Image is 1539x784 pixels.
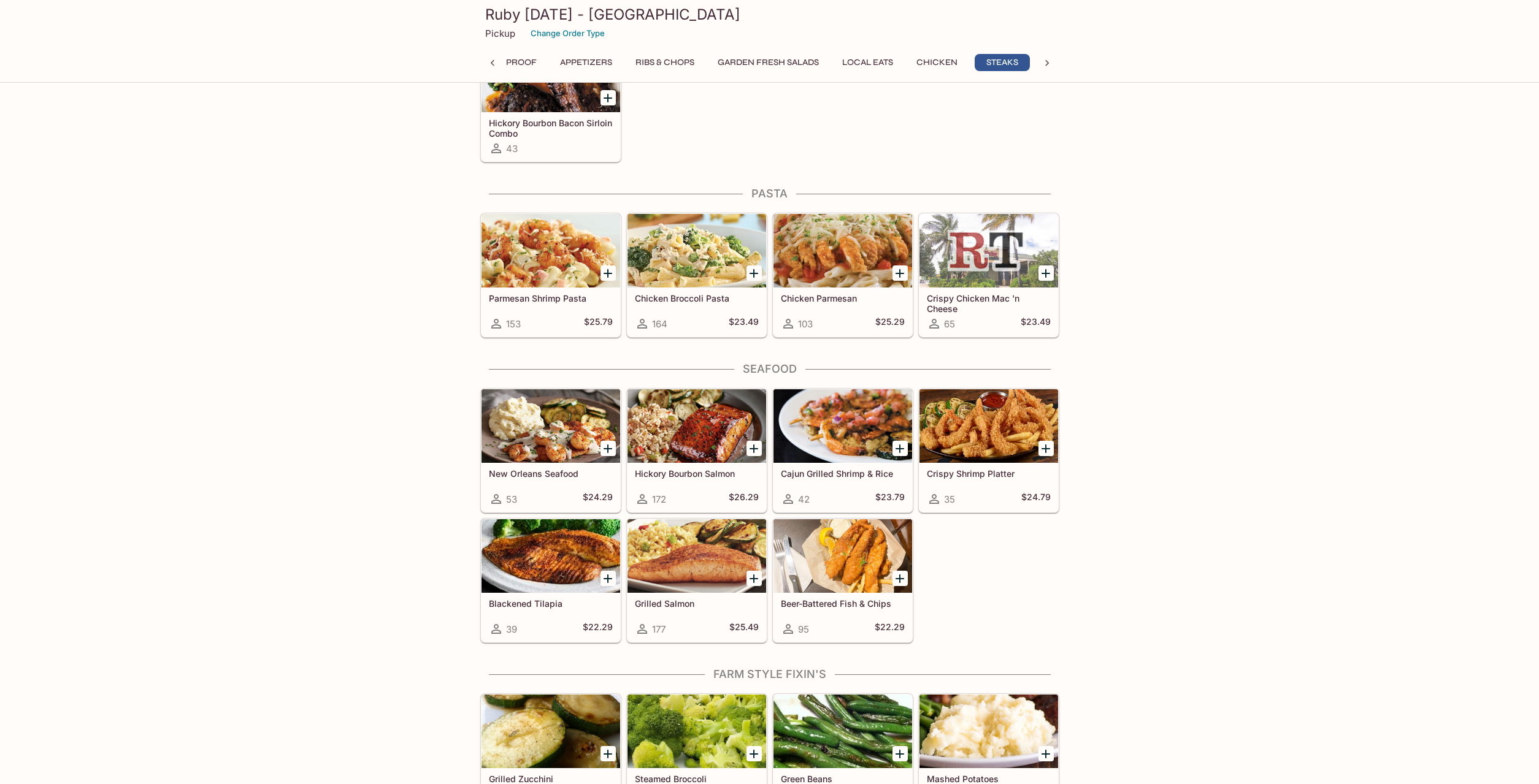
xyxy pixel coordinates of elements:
h5: Hickory Bourbon Bacon Sirloin Combo [489,118,613,138]
h4: Pasta [480,187,1059,200]
h4: Farm Style Fixin's [480,668,1059,681]
h5: $26.29 [729,492,759,506]
h5: Green Beans [781,774,905,784]
div: Hickory Bourbon Bacon Sirloin Combo [482,39,620,112]
div: New Orleans Seafood [482,389,620,463]
div: Parmesan Shrimp Pasta [482,214,620,287]
h5: Blackened Tilapia [489,598,613,609]
h5: $22.29 [583,622,613,636]
h5: $24.79 [1021,492,1051,506]
h5: Crispy Chicken Mac 'n Cheese [927,293,1051,313]
h5: Grilled Salmon [635,598,759,609]
h5: $23.49 [729,316,759,331]
button: Add New Orleans Seafood [601,441,616,456]
h5: Grilled Zucchini [489,774,613,784]
h5: Chicken Parmesan [781,293,905,303]
span: 95 [798,623,809,635]
button: Change Order Type [525,24,610,43]
h5: Cajun Grilled Shrimp & Rice [781,468,905,479]
button: Steaks [975,54,1030,71]
div: Hickory Bourbon Salmon [627,389,766,463]
a: Hickory Bourbon Bacon Sirloin Combo43 [481,38,621,162]
h5: $23.79 [875,492,905,506]
div: Crispy Chicken Mac 'n Cheese [919,214,1058,287]
a: Beer-Battered Fish & Chips95$22.29 [773,519,913,642]
div: Cajun Grilled Shrimp & Rice [773,389,912,463]
div: Chicken Broccoli Pasta [627,214,766,287]
button: Chicken [910,54,965,71]
h5: Steamed Broccoli [635,774,759,784]
span: 43 [506,143,518,154]
div: Steamed Broccoli [627,695,766,768]
div: Green Beans [773,695,912,768]
h5: $24.29 [583,492,613,506]
h4: Seafood [480,362,1059,376]
button: Appetizers [553,54,619,71]
button: Add Steamed Broccoli [746,746,762,761]
div: Chicken Parmesan [773,214,912,287]
span: 65 [944,318,955,330]
a: Crispy Shrimp Platter35$24.79 [919,389,1059,512]
span: 164 [652,318,667,330]
h5: Hickory Bourbon Salmon [635,468,759,479]
h5: $25.49 [729,622,759,636]
button: Add Blackened Tilapia [601,571,616,586]
p: Pickup [485,28,515,39]
button: Add Chicken Parmesan [892,265,908,281]
div: Mashed Potatoes [919,695,1058,768]
span: 177 [652,623,666,635]
div: Grilled Zucchini [482,695,620,768]
div: Crispy Shrimp Platter [919,389,1058,463]
button: Add Hickory Bourbon Bacon Sirloin Combo [601,90,616,105]
div: Beer-Battered Fish & Chips [773,519,912,593]
h5: Parmesan Shrimp Pasta [489,293,613,303]
a: Crispy Chicken Mac 'n Cheese65$23.49 [919,213,1059,337]
span: 172 [652,493,666,505]
button: Add Grilled Zucchini [601,746,616,761]
h5: $25.79 [584,316,613,331]
h5: New Orleans Seafood [489,468,613,479]
span: 103 [798,318,813,330]
div: Grilled Salmon [627,519,766,593]
button: Add Chicken Broccoli Pasta [746,265,762,281]
span: 153 [506,318,521,330]
h5: $25.29 [875,316,905,331]
div: Blackened Tilapia [482,519,620,593]
a: Parmesan Shrimp Pasta153$25.79 [481,213,621,337]
a: Hickory Bourbon Salmon172$26.29 [627,389,767,512]
button: Local Eats [835,54,900,71]
button: Add Beer-Battered Fish & Chips [892,571,908,586]
a: Cajun Grilled Shrimp & Rice42$23.79 [773,389,913,512]
button: Add Crispy Shrimp Platter [1038,441,1054,456]
h5: Chicken Broccoli Pasta [635,293,759,303]
button: Ribs & Chops [629,54,701,71]
button: Garden Fresh Salads [711,54,826,71]
h3: Ruby [DATE] - [GEOGRAPHIC_DATA] [485,5,1054,24]
span: 42 [798,493,810,505]
a: Chicken Parmesan103$25.29 [773,213,913,337]
a: Blackened Tilapia39$22.29 [481,519,621,642]
button: Add Crispy Chicken Mac 'n Cheese [1038,265,1054,281]
a: Chicken Broccoli Pasta164$23.49 [627,213,767,337]
button: Zero Proof [473,54,543,71]
button: Add Mashed Potatoes [1038,746,1054,761]
button: Add Grilled Salmon [746,571,762,586]
span: 53 [506,493,517,505]
h5: Mashed Potatoes [927,774,1051,784]
a: New Orleans Seafood53$24.29 [481,389,621,512]
button: Add Hickory Bourbon Salmon [746,441,762,456]
h5: Crispy Shrimp Platter [927,468,1051,479]
a: Grilled Salmon177$25.49 [627,519,767,642]
button: Add Parmesan Shrimp Pasta [601,265,616,281]
h5: Beer-Battered Fish & Chips [781,598,905,609]
span: 35 [944,493,955,505]
button: Add Green Beans [892,746,908,761]
h5: $23.49 [1021,316,1051,331]
button: Add Cajun Grilled Shrimp & Rice [892,441,908,456]
span: 39 [506,623,517,635]
h5: $22.29 [875,622,905,636]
